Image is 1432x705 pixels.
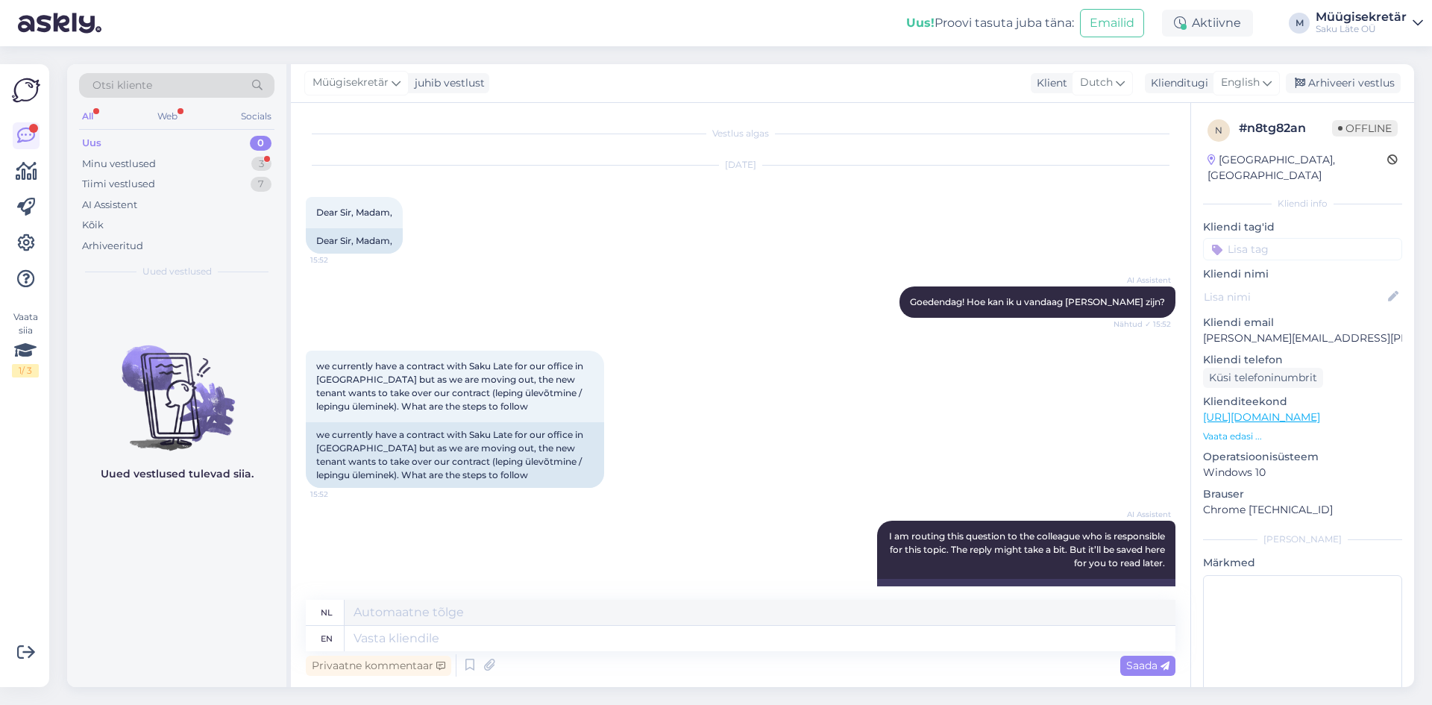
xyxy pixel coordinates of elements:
[1203,197,1402,210] div: Kliendi info
[306,422,604,488] div: we currently have a contract with Saku Late for our office in [GEOGRAPHIC_DATA] but as we are mov...
[1203,266,1402,282] p: Kliendi nimi
[316,360,585,412] span: we currently have a contract with Saku Late for our office in [GEOGRAPHIC_DATA] but as we are mov...
[1114,319,1171,330] span: Nähtud ✓ 15:52
[82,157,156,172] div: Minu vestlused
[1316,11,1407,23] div: Müügisekretär
[1203,410,1320,424] a: [URL][DOMAIN_NAME]
[321,626,333,651] div: en
[1031,75,1067,91] div: Klient
[1203,465,1402,480] p: Windows 10
[1080,75,1113,91] span: Dutch
[82,198,137,213] div: AI Assistent
[910,296,1165,307] span: Goedendag! Hoe kan ik u vandaag [PERSON_NAME] zijn?
[12,310,39,377] div: Vaata siia
[316,207,392,218] span: Dear Sir, Madam,
[1203,330,1402,346] p: [PERSON_NAME][EMAIL_ADDRESS][PERSON_NAME][DOMAIN_NAME]
[906,16,935,30] b: Uus!
[1203,430,1402,443] p: Vaata edasi ...
[79,107,96,126] div: All
[67,319,286,453] img: No chats
[310,254,366,266] span: 15:52
[101,466,254,482] p: Uued vestlused tulevad siia.
[1115,275,1171,286] span: AI Assistent
[142,265,212,278] span: Uued vestlused
[82,239,143,254] div: Arhiveeritud
[1215,125,1222,136] span: n
[906,14,1074,32] div: Proovi tasuta juba täna:
[877,579,1175,645] div: Ik stuur deze vraag door naar de collega die verantwoordelijk is voor dit onderwerp. Het antwoord...
[306,158,1175,172] div: [DATE]
[409,75,485,91] div: juhib vestlust
[1203,555,1402,571] p: Märkmed
[1316,23,1407,35] div: Saku Läte OÜ
[1126,659,1169,672] span: Saada
[1332,120,1398,137] span: Offline
[1115,509,1171,520] span: AI Assistent
[1203,449,1402,465] p: Operatsioonisüsteem
[306,127,1175,140] div: Vestlus algas
[1203,502,1402,518] p: Chrome [TECHNICAL_ID]
[889,530,1167,568] span: I am routing this question to the colleague who is responsible for this topic. The reply might ta...
[306,228,403,254] div: Dear Sir, Madam,
[154,107,180,126] div: Web
[1204,289,1385,305] input: Lisa nimi
[82,218,104,233] div: Kõik
[1203,315,1402,330] p: Kliendi email
[1203,486,1402,502] p: Brauser
[12,76,40,104] img: Askly Logo
[310,489,366,500] span: 15:52
[82,177,155,192] div: Tiimi vestlused
[12,364,39,377] div: 1 / 3
[251,157,271,172] div: 3
[92,78,152,93] span: Otsi kliente
[1203,394,1402,410] p: Klienditeekond
[1239,119,1332,137] div: # n8tg82an
[251,177,271,192] div: 7
[1289,13,1310,34] div: M
[82,136,101,151] div: Uus
[1145,75,1208,91] div: Klienditugi
[321,600,333,625] div: nl
[1203,238,1402,260] input: Lisa tag
[1203,533,1402,546] div: [PERSON_NAME]
[1208,152,1387,184] div: [GEOGRAPHIC_DATA], [GEOGRAPHIC_DATA]
[313,75,389,91] span: Müügisekretär
[1203,352,1402,368] p: Kliendi telefon
[250,136,271,151] div: 0
[1203,368,1323,388] div: Küsi telefoninumbrit
[1080,9,1144,37] button: Emailid
[306,656,451,676] div: Privaatne kommentaar
[1221,75,1260,91] span: English
[238,107,274,126] div: Socials
[1316,11,1423,35] a: MüügisekretärSaku Läte OÜ
[1162,10,1253,37] div: Aktiivne
[1286,73,1401,93] div: Arhiveeri vestlus
[1203,219,1402,235] p: Kliendi tag'id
